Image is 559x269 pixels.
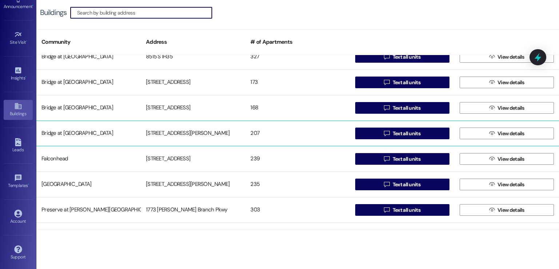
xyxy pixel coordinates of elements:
[393,79,420,86] span: Text all units
[36,203,141,217] div: Preserve at [PERSON_NAME][GEOGRAPHIC_DATA]
[245,152,350,166] div: 239
[355,77,449,88] button: Text all units
[36,126,141,141] div: Bridge at [GEOGRAPHIC_DATA]
[460,102,554,114] button: View details
[384,156,389,162] i: 
[384,79,389,85] i: 
[460,77,554,88] button: View details
[141,126,245,141] div: [STREET_ADDRESS][PERSON_NAME]
[4,28,33,48] a: Site Visit •
[245,228,350,243] div: 193
[384,207,389,213] i: 
[141,177,245,192] div: [STREET_ADDRESS][PERSON_NAME]
[25,74,26,79] span: •
[355,51,449,63] button: Text all units
[141,152,245,166] div: [STREET_ADDRESS]
[393,130,420,137] span: Text all units
[245,50,350,64] div: 327
[393,181,420,188] span: Text all units
[40,9,67,16] div: Buildings
[393,155,420,163] span: Text all units
[245,126,350,141] div: 207
[355,153,449,165] button: Text all units
[36,50,141,64] div: Bridge at [GEOGRAPHIC_DATA]
[141,228,245,243] div: [STREET_ADDRESS]
[4,172,33,191] a: Templates •
[141,101,245,115] div: [STREET_ADDRESS]
[384,182,389,187] i: 
[384,54,389,60] i: 
[460,204,554,216] button: View details
[4,64,33,84] a: Insights •
[4,136,33,156] a: Leads
[32,3,33,8] span: •
[497,206,524,214] span: View details
[36,101,141,115] div: Bridge at [GEOGRAPHIC_DATA]
[384,130,389,136] i: 
[245,101,350,115] div: 168
[245,75,350,90] div: 173
[489,182,495,187] i: 
[489,207,495,213] i: 
[28,182,29,187] span: •
[245,203,350,217] div: 303
[77,8,212,18] input: Search by building address
[245,33,350,51] div: # of Apartments
[36,228,141,243] div: Urban Oaks
[497,130,524,137] span: View details
[393,206,420,214] span: Text all units
[384,105,389,111] i: 
[497,181,524,188] span: View details
[355,204,449,216] button: Text all units
[141,50,245,64] div: 8515 S IH35
[489,79,495,85] i: 
[4,207,33,227] a: Account
[26,39,27,44] span: •
[460,128,554,139] button: View details
[460,51,554,63] button: View details
[4,243,33,263] a: Support
[497,53,524,61] span: View details
[355,128,449,139] button: Text all units
[393,104,420,112] span: Text all units
[36,152,141,166] div: Falconhead
[4,100,33,120] a: Buildings
[497,155,524,163] span: View details
[141,33,245,51] div: Address
[497,79,524,86] span: View details
[460,153,554,165] button: View details
[355,102,449,114] button: Text all units
[393,53,420,61] span: Text all units
[489,130,495,136] i: 
[489,156,495,162] i: 
[36,75,141,90] div: Bridge at [GEOGRAPHIC_DATA]
[36,33,141,51] div: Community
[141,75,245,90] div: [STREET_ADDRESS]
[497,104,524,112] span: View details
[489,105,495,111] i: 
[141,203,245,217] div: 1773 [PERSON_NAME] Branch Pkwy
[489,54,495,60] i: 
[355,179,449,190] button: Text all units
[36,177,141,192] div: [GEOGRAPHIC_DATA]
[245,177,350,192] div: 235
[460,179,554,190] button: View details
